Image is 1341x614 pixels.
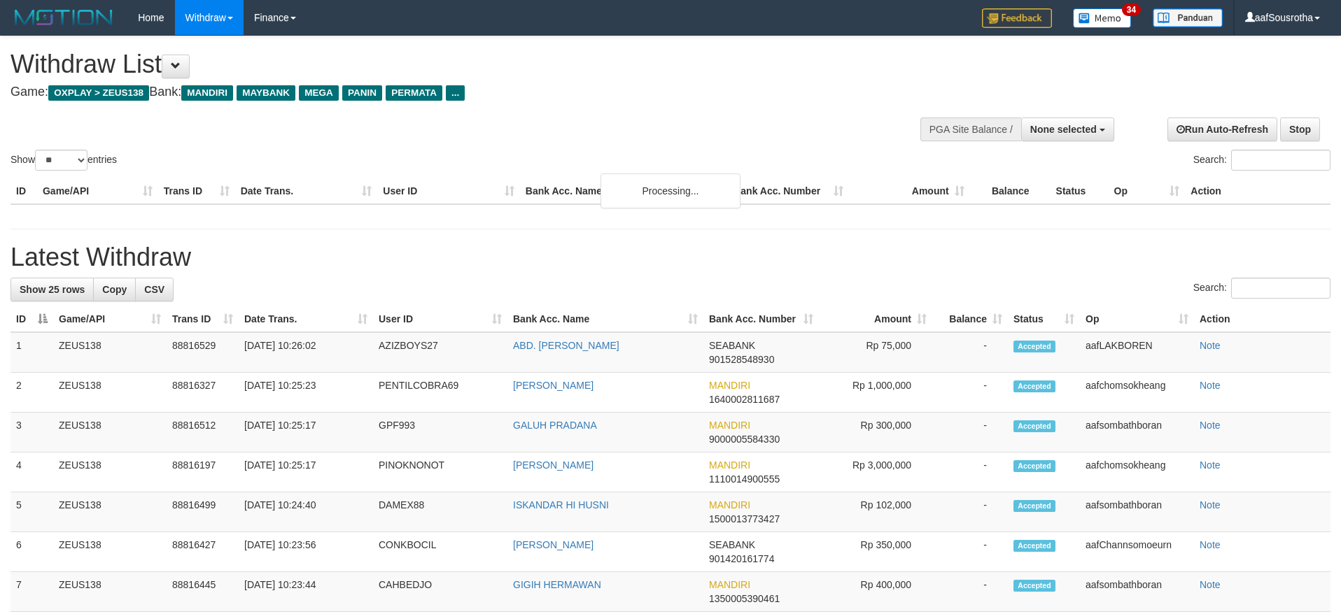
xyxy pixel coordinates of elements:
td: 1 [10,332,53,373]
th: Date Trans.: activate to sort column ascending [239,306,373,332]
a: Copy [93,278,136,301]
input: Search: [1231,278,1331,299]
span: MANDIRI [709,579,750,590]
td: Rp 1,000,000 [819,373,932,413]
th: Balance: activate to sort column ascending [932,306,1008,332]
a: [PERSON_NAME] [513,539,594,550]
span: Copy [102,284,127,295]
td: Rp 300,000 [819,413,932,452]
span: PERMATA [386,85,442,101]
td: ZEUS138 [53,452,167,492]
td: - [932,452,1008,492]
a: ABD. [PERSON_NAME] [513,340,619,351]
a: [PERSON_NAME] [513,459,594,471]
img: Feedback.jpg [982,8,1052,28]
th: Bank Acc. Number: activate to sort column ascending [703,306,819,332]
td: 88816197 [167,452,239,492]
label: Show entries [10,150,117,171]
span: Accepted [1013,580,1055,592]
img: Button%20Memo.svg [1073,8,1132,28]
span: MEGA [299,85,339,101]
span: Copy 1110014900555 to clipboard [709,473,780,485]
span: PANIN [342,85,382,101]
td: AZIZBOYS27 [373,332,507,373]
td: PENTILCOBRA69 [373,373,507,413]
th: Date Trans. [235,178,378,204]
td: 88816327 [167,373,239,413]
th: Op [1109,178,1186,204]
span: Copy 9000005584330 to clipboard [709,434,780,445]
td: 2 [10,373,53,413]
td: [DATE] 10:25:17 [239,413,373,452]
span: None selected [1030,124,1097,135]
th: ID: activate to sort column descending [10,306,53,332]
label: Search: [1193,150,1331,171]
span: MANDIRI [181,85,233,101]
td: ZEUS138 [53,572,167,612]
td: ZEUS138 [53,413,167,452]
a: Note [1200,499,1221,511]
td: - [932,373,1008,413]
td: Rp 350,000 [819,532,932,572]
td: ZEUS138 [53,373,167,413]
span: 34 [1122,3,1141,16]
a: Note [1200,459,1221,471]
span: Accepted [1013,380,1055,392]
span: Show 25 rows [20,284,85,295]
th: Bank Acc. Name [520,178,728,204]
td: [DATE] 10:26:02 [239,332,373,373]
th: Game/API: activate to sort column ascending [53,306,167,332]
span: Accepted [1013,420,1055,432]
td: Rp 102,000 [819,492,932,532]
td: 88816499 [167,492,239,532]
a: Note [1200,420,1221,431]
td: 4 [10,452,53,492]
td: DAMEX88 [373,492,507,532]
h1: Withdraw List [10,50,880,78]
td: aafsombathboran [1080,492,1194,532]
input: Search: [1231,150,1331,171]
td: PINOKNONOT [373,452,507,492]
span: Copy 901528548930 to clipboard [709,354,774,365]
td: GPF993 [373,413,507,452]
td: - [932,532,1008,572]
td: - [932,332,1008,373]
a: Note [1200,579,1221,590]
div: Processing... [601,173,740,208]
th: Status [1051,178,1109,204]
span: Accepted [1013,460,1055,472]
th: Game/API [37,178,158,204]
td: Rp 75,000 [819,332,932,373]
td: aafLAKBOREN [1080,332,1194,373]
span: ... [446,85,465,101]
span: Copy 1350005390461 to clipboard [709,593,780,604]
th: Bank Acc. Name: activate to sort column ascending [507,306,703,332]
a: [PERSON_NAME] [513,380,594,391]
th: Bank Acc. Number [728,178,849,204]
a: Note [1200,380,1221,391]
th: Status: activate to sort column ascending [1008,306,1080,332]
td: - [932,413,1008,452]
a: Note [1200,539,1221,550]
a: Run Auto-Refresh [1167,117,1277,141]
span: CSV [144,284,164,295]
th: Action [1194,306,1331,332]
th: Trans ID: activate to sort column ascending [167,306,239,332]
a: GALUH PRADANA [513,420,597,431]
span: MANDIRI [709,459,750,471]
td: aafsombathboran [1080,572,1194,612]
a: Show 25 rows [10,278,94,301]
select: Showentries [35,150,87,171]
span: OXPLAY > ZEUS138 [48,85,149,101]
td: ZEUS138 [53,332,167,373]
span: SEABANK [709,539,755,550]
th: User ID [377,178,520,204]
span: MANDIRI [709,499,750,511]
span: Copy 1500013773427 to clipboard [709,513,780,524]
td: 7 [10,572,53,612]
td: aafchomsokheang [1080,373,1194,413]
td: 88816427 [167,532,239,572]
td: 6 [10,532,53,572]
a: Stop [1280,117,1320,141]
a: Note [1200,340,1221,351]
